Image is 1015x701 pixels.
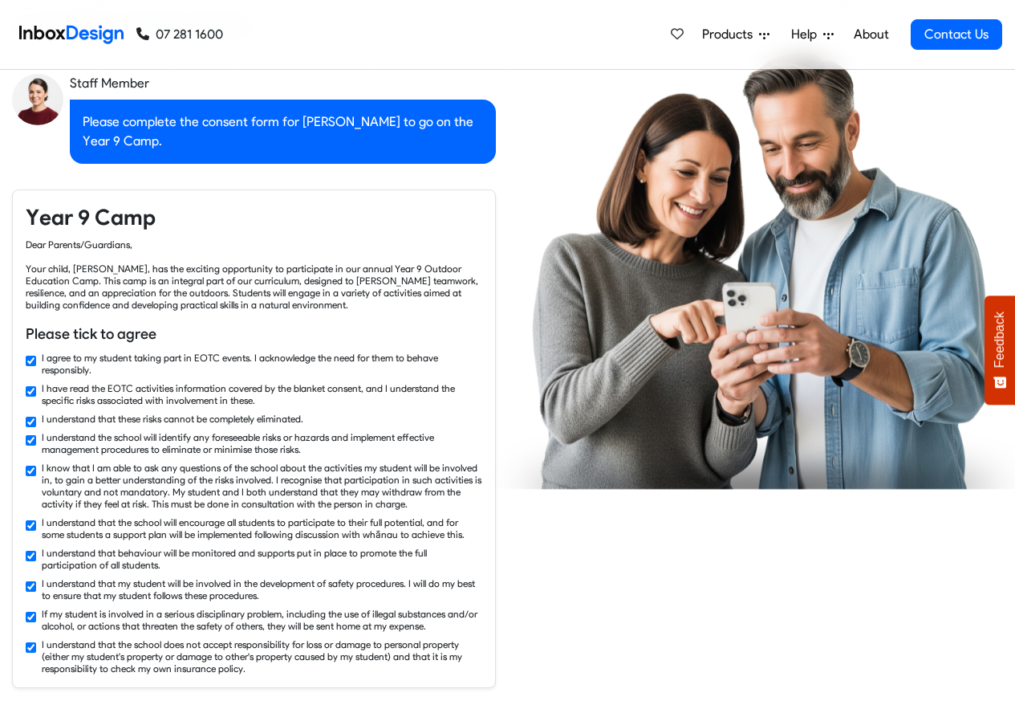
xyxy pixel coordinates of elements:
div: Staff Member [70,74,496,93]
label: I understand that the school does not accept responsibility for loss or damage to personal proper... [42,638,482,675]
label: I know that I am able to ask any questions of the school about the activities my student will be ... [42,462,482,510]
button: Feedback - Show survey [985,295,1015,405]
h4: Year 9 Camp [26,203,482,232]
label: I understand that my student will be involved in the development of safety procedures. I will do ... [42,577,482,601]
a: Contact Us [911,19,1002,50]
a: About [849,18,893,51]
label: I understand that the school will encourage all students to participate to their full potential, ... [42,516,482,540]
label: I have read the EOTC activities information covered by the blanket consent, and I understand the ... [42,382,482,406]
a: Help [785,18,840,51]
span: Products [702,25,759,44]
label: I understand the school will identify any foreseeable risks or hazards and implement effective ma... [42,431,482,455]
div: Dear Parents/Guardians, Your child, [PERSON_NAME], has the exciting opportunity to participate in... [26,238,482,311]
div: Please complete the consent form for [PERSON_NAME] to go on the Year 9 Camp. [70,100,496,164]
label: I understand that behaviour will be monitored and supports put in place to promote the full parti... [42,547,482,571]
img: staff_avatar.png [12,74,63,125]
span: Feedback [993,312,1007,368]
label: I agree to my student taking part in EOTC events. I acknowledge the need for them to behave respo... [42,352,482,376]
a: 07 281 1600 [136,25,223,44]
span: Help [791,25,823,44]
label: I understand that these risks cannot be completely eliminated. [42,413,303,425]
label: If my student is involved in a serious disciplinary problem, including the use of illegal substan... [42,608,482,632]
a: Products [696,18,776,51]
h6: Please tick to agree [26,324,482,344]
